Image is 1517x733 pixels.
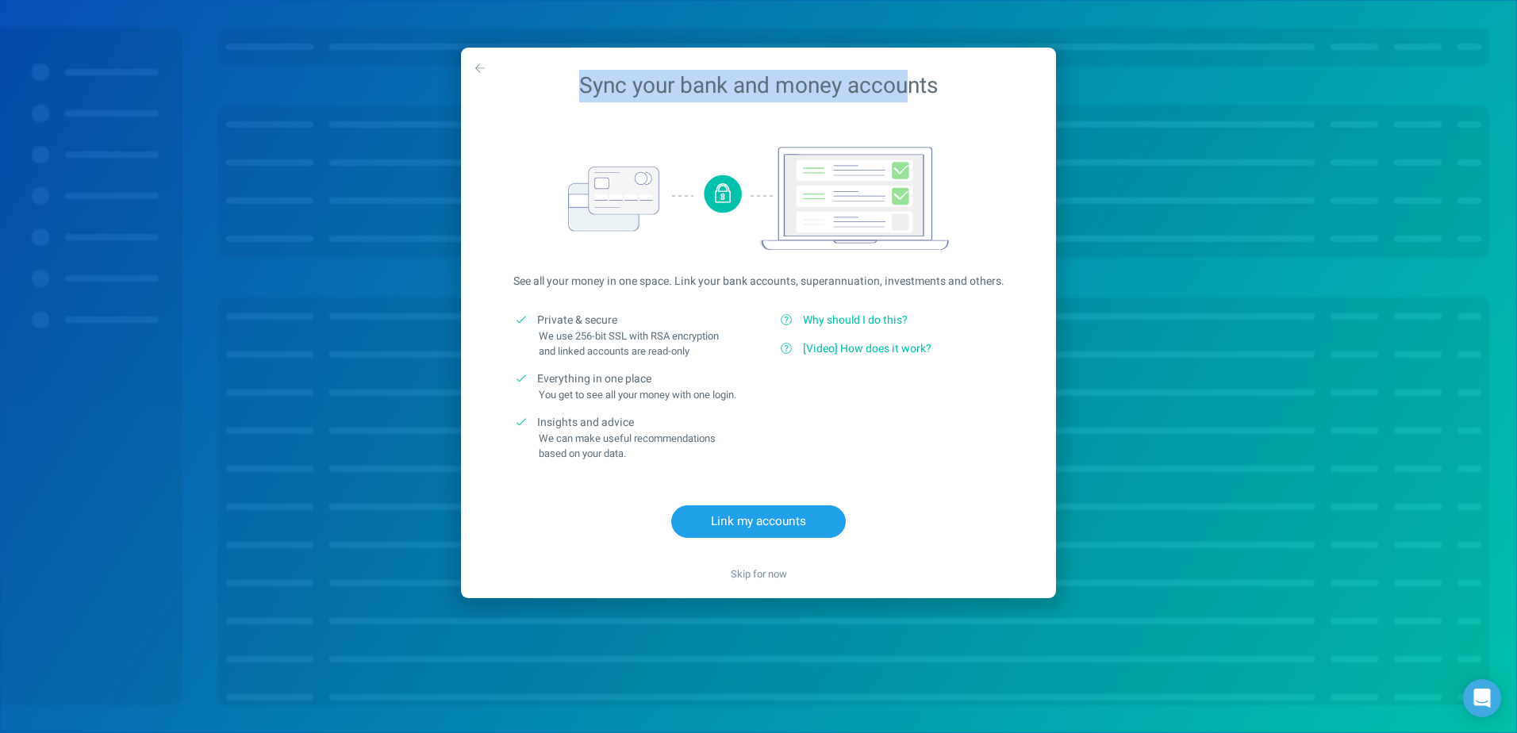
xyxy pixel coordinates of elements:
[539,387,736,402] span: You get to see all your money with one login.
[539,328,736,359] span: We use 256-bit SSL with RSA encryption and linked accounts are read-only
[505,273,1012,290] div: See all your money in one space. Link your bank accounts, superannuation, investments and others.
[539,431,736,461] span: We can make useful recommendations based on your data.
[537,414,634,431] span: Insights and advice
[803,312,908,328] span: Why should I do this?
[568,147,949,251] img: About sync
[731,566,787,581] span: Skip for now
[537,312,617,328] span: Private & secure
[671,505,846,538] button: Link my accounts
[711,560,806,587] button: Skip for now
[803,340,931,357] span: [Video] How does it work?
[1463,679,1501,717] div: Open Intercom Messenger
[537,370,651,387] span: Everything in one place
[461,48,1056,125] div: Sync your bank and money accounts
